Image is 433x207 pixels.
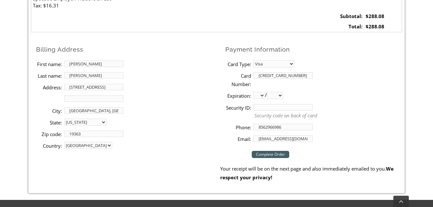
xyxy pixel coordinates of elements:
p: Your receipt will be on the next page and also immediately emailed to you. [220,164,402,182]
label: City: [36,107,62,115]
strong: We respect your privacy! [220,165,394,180]
input: Complete Order [252,151,289,158]
label: Last name: [36,72,62,80]
td: $288.08 [364,21,402,32]
td: $288.08 [364,11,402,22]
label: First name: [36,60,62,68]
label: Address: [36,83,62,92]
td: Subtotal: [326,11,364,22]
label: State: [36,118,62,127]
label: Country: [36,142,62,150]
label: Zip code: [36,130,62,138]
label: Expiration: [225,92,251,100]
label: Security ID: [225,103,251,112]
li: / [225,90,402,101]
label: Card Type: [225,60,251,68]
p: Security code on back of card [254,112,402,119]
td: Total: [326,21,364,32]
h2: Billing Address [36,45,220,54]
label: Email: [225,135,251,143]
select: State billing address [64,119,106,126]
label: Card Number: [225,72,251,89]
select: country [64,142,112,149]
label: Phone: [225,123,251,132]
h2: Payment Information [225,45,402,54]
